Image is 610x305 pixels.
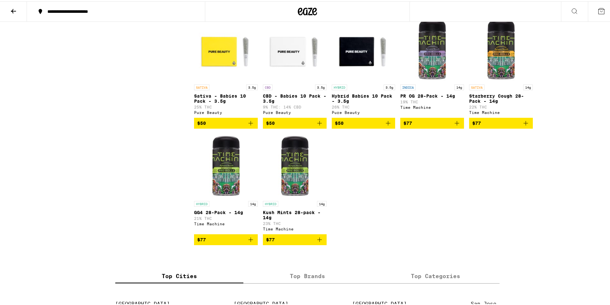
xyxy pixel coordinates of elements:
[194,116,258,127] button: Add to bag
[263,200,278,205] p: HYBRID
[469,104,533,108] p: 22% THC
[335,119,344,124] span: $50
[194,132,258,197] img: Time Machine - GG4 28-Pack - 14g
[523,83,533,89] p: 14g
[194,16,258,116] a: Open page for Sativa - Babies 10 Pack - 3.5g from Pure Beauty
[332,16,395,80] img: Pure Beauty - Hybrid Babies 10 Pack - 3.5g
[400,116,464,127] button: Add to bag
[263,104,327,108] p: 9% THC: 14% CBD
[263,233,327,244] button: Add to bag
[4,4,46,10] span: Hi. Need any help?
[194,132,258,233] a: Open page for GG4 28-Pack - 14g from Time Machine
[469,16,533,80] img: Time Machine - Starberry Cough 28-Pack - 14g
[400,16,464,116] a: Open page for PR OG 28-Pack - 14g from Time Machine
[194,92,258,102] p: Sativa - Babies 10 Pack - 3.5g
[263,109,327,113] div: Pure Beauty
[332,109,395,113] div: Pure Beauty
[266,119,275,124] span: $50
[469,109,533,113] div: Time Machine
[469,83,484,89] p: SATIVA
[263,209,327,219] p: Kush Mints 28-pack - 14g
[317,200,327,205] p: 14g
[248,200,258,205] p: 14g
[194,221,258,225] div: Time Machine
[194,215,258,219] p: 21% THC
[469,116,533,127] button: Add to bag
[243,268,371,282] label: Top Brands
[194,104,258,108] p: 25% THC
[263,116,327,127] button: Add to bag
[263,132,327,233] a: Open page for Kush Mints 28-pack - 14g from Time Machine
[194,83,209,89] p: SATIVA
[400,83,416,89] p: INDICA
[197,119,206,124] span: $50
[194,209,258,214] p: GG4 28-Pack - 14g
[315,83,327,89] p: 3.5g
[263,92,327,102] p: CBD - Babies 10 Pack - 3.5g
[194,109,258,113] div: Pure Beauty
[384,83,395,89] p: 3.5g
[263,16,327,116] a: Open page for CBD - Babies 10 Pack - 3.5g from Pure Beauty
[263,226,327,230] div: Time Machine
[472,119,481,124] span: $77
[400,92,464,97] p: PR OG 28-Pack - 14g
[194,16,258,80] img: Pure Beauty - Sativa - Babies 10 Pack - 3.5g
[332,92,395,102] p: Hybrid Babies 10 Pack - 3.5g
[400,99,464,103] p: 19% THC
[403,119,412,124] span: $77
[400,104,464,108] div: Time Machine
[115,268,500,282] div: tabs
[469,92,533,102] p: Starberry Cough 28-Pack - 14g
[263,83,272,89] p: CBD
[332,116,395,127] button: Add to bag
[469,16,533,116] a: Open page for Starberry Cough 28-Pack - 14g from Time Machine
[371,268,500,282] label: Top Categories
[115,268,243,282] label: Top Cities
[194,200,209,205] p: HYBRID
[263,132,327,197] img: Time Machine - Kush Mints 28-pack - 14g
[263,16,327,80] img: Pure Beauty - CBD - Babies 10 Pack - 3.5g
[263,220,327,224] p: 23% THC
[266,236,275,241] span: $77
[332,16,395,116] a: Open page for Hybrid Babies 10 Pack - 3.5g from Pure Beauty
[400,16,464,80] img: Time Machine - PR OG 28-Pack - 14g
[197,236,206,241] span: $77
[454,83,464,89] p: 14g
[332,104,395,108] p: 26% THC
[332,83,347,89] p: HYBRID
[194,233,258,244] button: Add to bag
[246,83,258,89] p: 3.5g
